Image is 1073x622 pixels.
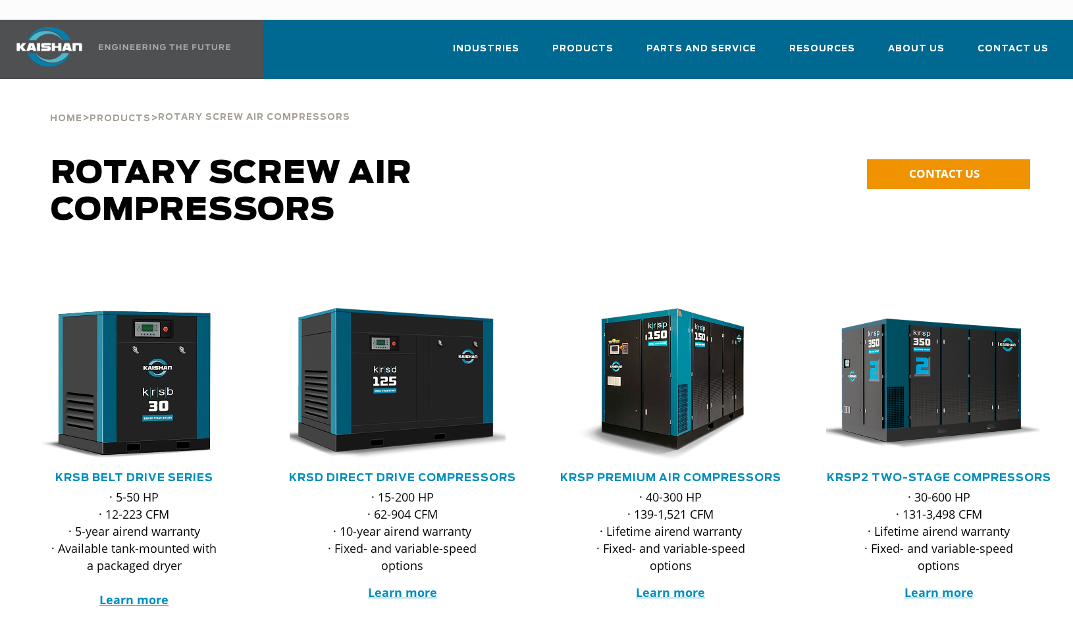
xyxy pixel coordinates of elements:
[552,41,614,57] span: Products
[646,32,756,76] a: Parts and Service
[50,79,350,129] div: > >
[290,308,516,461] div: krsd125
[888,32,945,76] a: About Us
[816,308,1043,461] img: krsp350
[789,32,855,76] a: Resources
[560,473,781,483] a: KRSP Premium Air Compressors
[852,488,1026,574] p: · 30-600 HP · 131-3,498 CFM · Lifetime airend warranty · Fixed- and variable-speed options
[55,473,213,483] a: KRSB Belt Drive Series
[827,473,1051,483] a: KRSP2 Two-Stage Compressors
[11,308,238,461] img: krsb30
[909,166,980,181] span: CONTACT US
[548,308,774,461] img: krsp150
[888,41,945,57] span: About Us
[316,488,490,574] p: · 15-200 HP · 62-904 CFM · 10-year airend warranty · Fixed- and variable-speed options
[646,41,756,57] span: Parts and Service
[584,488,758,574] p: · 40-300 HP · 139-1,521 CFM · Lifetime airend warranty · Fixed- and variable-speed options
[99,44,230,50] img: Engineering the future
[21,308,248,461] div: krsb30
[826,308,1053,461] div: krsp350
[289,473,516,483] a: KRSD Direct Drive Compressors
[552,32,614,76] a: Products
[978,32,1049,76] a: Contact Us
[789,41,855,57] span: Resources
[636,584,705,600] a: Learn more
[904,584,974,600] a: Learn more
[99,592,169,608] a: Learn more
[867,159,1030,189] a: CONTACT US
[51,158,412,226] span: Rotary Screw Air Compressors
[368,584,437,600] a: Learn more
[47,488,221,608] p: · 5-50 HP · 12-223 CFM · 5-year airend warranty · Available tank-mounted with a packaged dryer
[453,32,519,76] a: Industries
[280,308,506,461] img: krsd125
[50,112,82,124] a: Home
[453,41,519,57] span: Industries
[978,41,1049,57] span: Contact Us
[90,115,151,123] span: Products
[158,113,350,122] span: Rotary Screw Air Compressors
[558,308,784,461] div: krsp150
[90,112,151,124] a: Products
[50,115,82,123] span: Home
